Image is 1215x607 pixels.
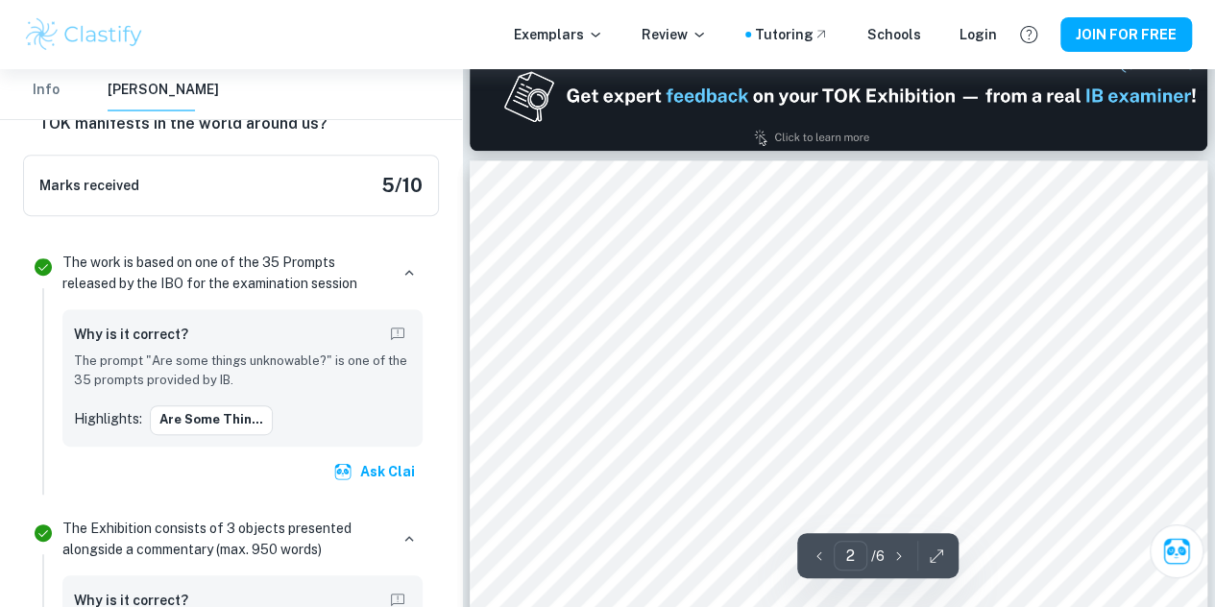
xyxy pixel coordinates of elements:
[32,522,55,545] svg: Correct
[867,24,921,45] a: Schools
[1150,524,1203,578] button: Ask Clai
[108,69,219,111] button: [PERSON_NAME]
[74,408,142,429] p: Highlights:
[32,255,55,279] svg: Correct
[62,518,388,560] p: The Exhibition consists of 3 objects presented alongside a commentary (max. 950 words)
[1012,18,1045,51] button: Help and Feedback
[871,546,885,567] p: / 6
[74,324,188,345] h6: Why is it correct?
[960,24,997,45] a: Login
[39,175,139,196] h6: Marks received
[333,462,352,481] img: clai.svg
[384,321,411,348] button: Report mistake/confusion
[514,24,603,45] p: Exemplars
[74,352,411,391] p: The prompt "Are some things unknowable?" is one of the 35 prompts provided by IB.
[329,454,423,489] button: Ask Clai
[470,40,1207,151] img: Ad
[755,24,829,45] a: Tutoring
[23,69,69,111] button: Info
[62,252,388,294] p: The work is based on one of the 35 Prompts released by the IBO for the examination session
[23,15,145,54] img: Clastify logo
[642,24,707,45] p: Review
[150,405,273,434] button: Are some thin...
[1060,17,1192,52] button: JOIN FOR FREE
[381,171,423,200] h5: 5 / 10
